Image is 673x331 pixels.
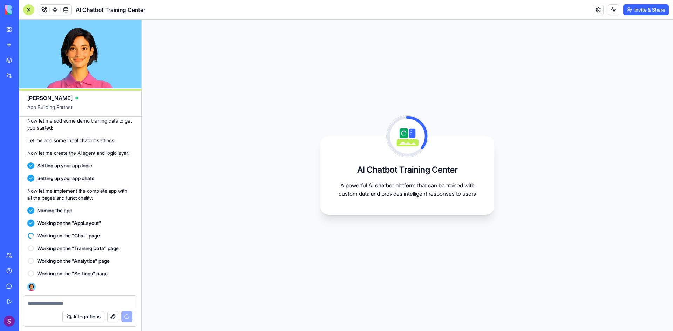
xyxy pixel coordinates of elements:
[27,187,133,201] p: Now let me implement the complete app with all the pages and functionality:
[62,311,104,322] button: Integrations
[37,232,100,239] span: Working on the "Chat" page
[76,6,145,14] span: AI Chatbot Training Center
[623,4,669,15] button: Invite & Share
[37,270,108,277] span: Working on the "Settings" page
[27,150,133,157] p: Now let me create the AI agent and logic layer:
[27,94,73,102] span: [PERSON_NAME]
[37,220,101,227] span: Working on the "AppLayout"
[37,257,110,264] span: Working on the "Analytics" page
[37,245,119,252] span: Working on the "Training Data" page
[5,5,48,15] img: logo
[27,137,133,144] p: Let me add some initial chatbot settings:
[27,283,36,291] img: Ella_00000_wcx2te.png
[357,164,458,175] h3: AI Chatbot Training Center
[37,207,72,214] span: Naming the app
[4,316,15,327] img: ACg8ocLqgWXbKPQwf1XeJQOnb8O1wbQNF-Pne_rtyTevo-95UEkYNw=s96-c
[27,117,133,131] p: Now let me add some demo training data to get you started:
[337,181,477,198] p: A powerful AI chatbot platform that can be trained with custom data and provides intelligent resp...
[37,162,92,169] span: Setting up your app logic
[37,175,94,182] span: Setting up your app chats
[27,104,133,116] span: App Building Partner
